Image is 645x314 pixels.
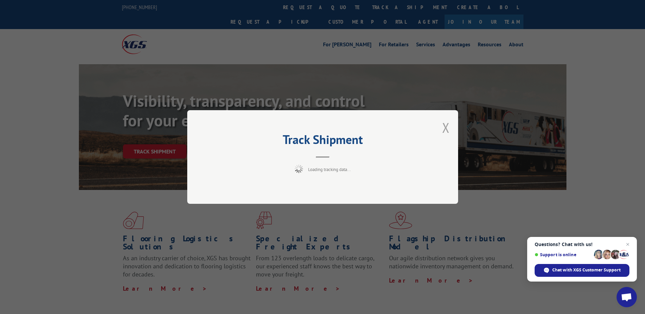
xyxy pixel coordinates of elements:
[308,167,351,172] span: Loading tracking data...
[535,242,629,247] span: Questions? Chat with us!
[535,252,592,257] span: Support is online
[442,119,450,137] button: Close modal
[295,165,303,173] img: xgs-loading
[617,287,637,307] div: Open chat
[552,267,621,273] span: Chat with XGS Customer Support
[535,264,629,277] div: Chat with XGS Customer Support
[221,135,424,148] h2: Track Shipment
[624,240,632,248] span: Close chat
